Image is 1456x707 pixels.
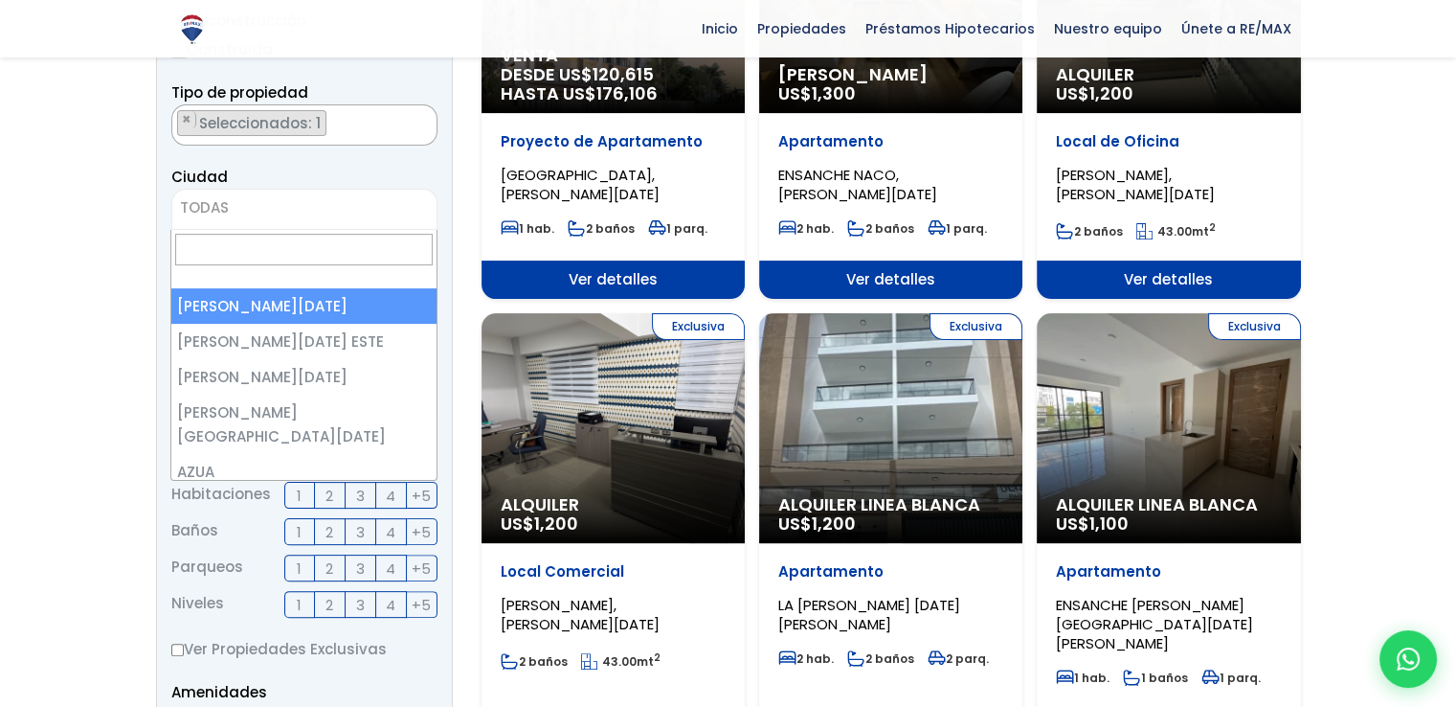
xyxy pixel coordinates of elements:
span: 1,100 [1089,512,1129,536]
span: US$ [1056,512,1129,536]
span: 1,200 [1089,81,1133,105]
span: TODAS [171,189,437,230]
span: Alquiler Linea Blanca [778,495,1003,514]
span: 2 [325,520,333,544]
span: ENSANCHE NACO, [PERSON_NAME][DATE] [778,165,937,204]
span: 4 [386,557,395,581]
span: Seleccionados: 1 [197,113,325,133]
label: Ver Propiedades Exclusivas [171,637,437,661]
p: Proyecto de Apartamento [501,132,726,151]
span: LA [PERSON_NAME] [DATE][PERSON_NAME] [778,595,960,634]
span: US$ [1056,81,1133,105]
span: 2 baños [847,220,914,237]
span: 2 baños [568,220,635,237]
span: 2 baños [1056,223,1123,239]
span: 3 [356,593,365,617]
span: × [182,111,191,128]
span: 1 hab. [501,220,554,237]
p: Amenidades [171,680,437,704]
span: Únete a RE/MAX [1172,14,1301,43]
span: Inicio [692,14,748,43]
span: Exclusiva [930,313,1022,340]
span: [PERSON_NAME] [778,65,1003,84]
span: TODAS [172,194,437,221]
span: 3 [356,484,365,508]
span: mt [1136,223,1216,239]
span: 1,200 [812,512,856,536]
span: 1,200 [534,512,578,536]
span: DESDE US$ [501,65,726,103]
span: Ver detalles [759,261,1022,299]
span: 1 hab. [1056,670,1109,686]
p: Apartamento [778,132,1003,151]
span: Alquiler [501,495,726,514]
span: 43.00 [602,653,637,670]
span: Niveles [171,591,224,618]
span: Ver detalles [482,261,745,299]
span: HASTA US$ [501,84,726,103]
span: Exclusiva [1208,313,1301,340]
span: 2 [325,557,333,581]
span: 120,615 [593,62,654,86]
span: Préstamos Hipotecarios [856,14,1044,43]
span: 1 baños [1123,670,1188,686]
span: 1 parq. [1201,670,1261,686]
span: 3 [356,557,365,581]
li: [PERSON_NAME][DATE] [171,359,436,395]
span: 2 hab. [778,650,834,667]
span: 2 [325,484,333,508]
span: Ciudad [171,167,228,187]
span: [PERSON_NAME], [PERSON_NAME][DATE] [501,595,660,634]
span: Habitaciones [171,482,271,509]
span: Ver detalles [1037,261,1300,299]
li: [PERSON_NAME][GEOGRAPHIC_DATA][DATE] [171,395,436,454]
span: 176,106 [596,81,658,105]
span: US$ [778,512,856,536]
span: US$ [778,81,856,105]
span: 1 [297,593,302,617]
span: 43.00 [1157,223,1192,239]
span: 1 [297,520,302,544]
span: 1 parq. [648,220,707,237]
li: AZUA [171,454,436,490]
span: [GEOGRAPHIC_DATA], [PERSON_NAME][DATE] [501,165,660,204]
span: 4 [386,593,395,617]
span: 1 [297,484,302,508]
span: +5 [412,593,431,617]
span: Alquiler [1056,65,1281,84]
input: Search [175,234,432,265]
span: 2 [325,593,333,617]
textarea: Search [172,105,183,147]
span: [PERSON_NAME], [PERSON_NAME][DATE] [1056,165,1215,204]
span: Baños [171,518,218,545]
li: [PERSON_NAME][DATE] [171,288,436,324]
span: 2 baños [501,653,568,670]
span: ENSANCHE [PERSON_NAME][GEOGRAPHIC_DATA][DATE][PERSON_NAME] [1056,595,1253,653]
button: Remove all items [415,110,427,129]
span: 1,300 [812,81,856,105]
span: Parqueos [171,555,243,582]
span: TODAS [180,197,229,217]
span: Nuestro equipo [1044,14,1172,43]
span: 1 parq. [928,220,987,237]
span: Propiedades [748,14,856,43]
input: Ver Propiedades Exclusivas [171,644,184,656]
p: Apartamento [778,562,1003,582]
span: 2 hab. [778,220,834,237]
li: APARTAMENTO [177,110,326,136]
span: 2 parq. [928,650,989,667]
li: [PERSON_NAME][DATE] ESTE [171,324,436,359]
p: Apartamento [1056,562,1281,582]
span: mt [581,653,661,670]
span: 3 [356,520,365,544]
span: 1 [297,557,302,581]
sup: 2 [1209,220,1216,235]
img: Logo de REMAX [175,12,209,46]
span: +5 [412,557,431,581]
span: × [416,111,426,128]
p: Local de Oficina [1056,132,1281,151]
span: 2 baños [847,650,914,667]
span: Exclusiva [652,313,745,340]
span: 4 [386,484,395,508]
button: Remove item [178,111,196,128]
